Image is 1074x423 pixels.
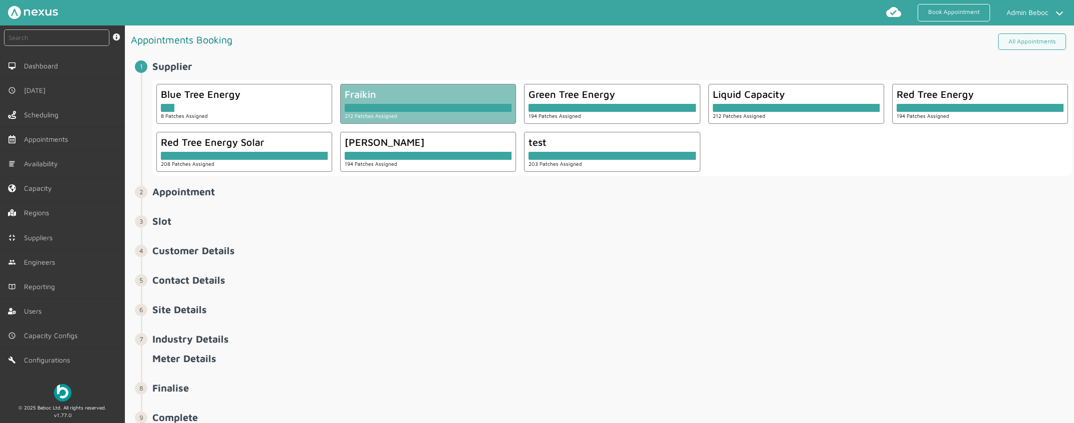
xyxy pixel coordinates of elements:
small: 194 Patches Assigned [345,161,397,167]
h2: Industry Details [152,333,1072,345]
img: md-book.svg [8,283,16,291]
small: 212 Patches Assigned [345,113,397,119]
h2: Customer Details ️️️ [152,245,1072,256]
div: [PERSON_NAME] [345,136,512,148]
img: md-contract.svg [8,234,16,242]
img: scheduling-left-menu.svg [8,111,16,119]
span: Availability [24,160,62,168]
span: Capacity Configs [24,332,81,340]
span: Engineers [24,258,59,266]
img: md-build.svg [8,356,16,364]
div: Fraikin [345,88,512,100]
img: md-list.svg [8,160,16,168]
div: Liquid Capacity [713,88,880,100]
h2: Slot ️️️ [152,215,1072,227]
img: md-desktop.svg [8,62,16,70]
img: user-left-menu.svg [8,307,16,315]
span: Reporting [24,283,59,291]
small: 208 Patches Assigned [161,161,214,167]
input: Search by: Ref, PostCode, MPAN, MPRN, Account, Customer [4,29,109,46]
h2: Complete [152,412,1072,423]
img: Beboc Logo [54,384,71,402]
img: md-time.svg [8,86,16,94]
h2: Supplier ️️️ [152,60,1072,72]
span: Configurations [24,356,74,364]
small: 8 Patches Assigned [161,113,208,119]
img: regions.left-menu.svg [8,209,16,217]
h2: Meter Details [152,353,1072,364]
h2: Site Details [152,304,1072,315]
span: Capacity [24,184,56,192]
a: All Appointments [998,33,1066,50]
img: Nexus [8,6,58,19]
small: 203 Patches Assigned [529,161,582,167]
div: Blue Tree Energy [161,88,328,100]
span: Scheduling [24,111,62,119]
h1: Appointments Booking [131,29,601,50]
img: md-people.svg [8,258,16,266]
h2: Appointment ️️️ [152,186,1072,197]
div: Green Tree Energy [529,88,695,100]
span: Regions [24,209,53,217]
img: appointments-left-menu.svg [8,135,16,143]
a: Book Appointment [918,4,990,21]
span: Suppliers [24,234,56,242]
span: Users [24,307,45,315]
small: 212 Patches Assigned [713,113,765,119]
h2: Contact Details [152,274,1072,286]
div: Red Tree Energy Solar [161,136,328,148]
div: test [529,136,695,148]
span: Dashboard [24,62,62,70]
h2: Finalise [152,382,1072,394]
span: [DATE] [24,86,49,94]
img: capacity-left-menu.svg [8,184,16,192]
img: md-time.svg [8,332,16,340]
small: 194 Patches Assigned [529,113,581,119]
small: 194 Patches Assigned [897,113,949,119]
div: Red Tree Energy [897,88,1064,100]
span: Appointments [24,135,72,143]
img: md-cloud-done.svg [886,4,902,20]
